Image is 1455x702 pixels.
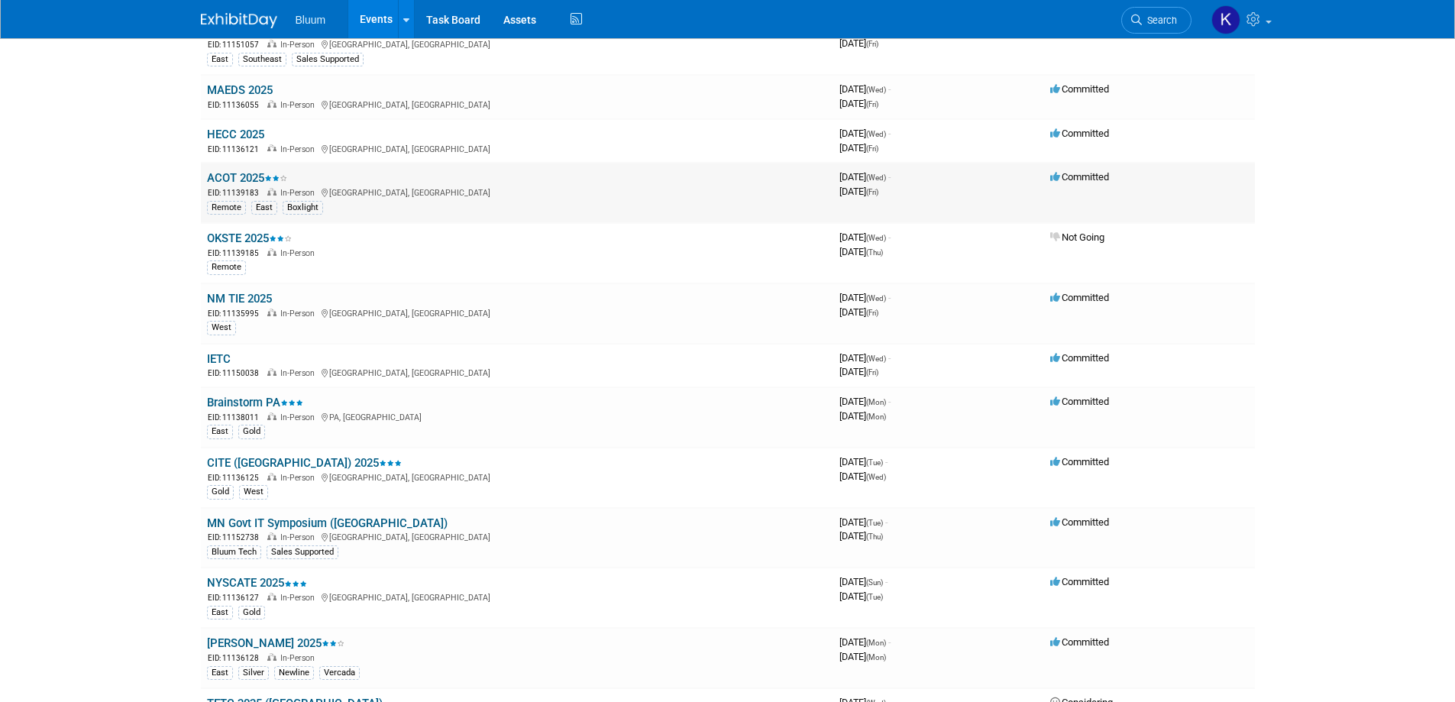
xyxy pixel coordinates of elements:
span: (Thu) [866,532,883,541]
span: [DATE] [839,636,891,648]
span: Committed [1050,636,1109,648]
span: - [888,352,891,364]
img: Kellie Noller [1211,5,1240,34]
img: In-Person Event [267,100,276,108]
div: Gold [207,485,234,499]
span: EID: 11152738 [208,533,265,542]
img: In-Person Event [267,653,276,661]
img: In-Person Event [267,144,276,152]
span: (Tue) [866,458,883,467]
a: Search [1121,7,1191,34]
span: (Wed) [866,473,886,481]
img: ExhibitDay [201,13,277,28]
img: In-Person Event [267,188,276,196]
span: EID: 11136127 [208,594,265,602]
span: (Fri) [866,188,878,196]
span: [DATE] [839,37,878,49]
span: Committed [1050,83,1109,95]
div: Sales Supported [292,53,364,66]
div: East [207,53,233,66]
div: [GEOGRAPHIC_DATA], [GEOGRAPHIC_DATA] [207,530,827,543]
img: In-Person Event [267,412,276,420]
div: West [239,485,268,499]
span: In-Person [280,309,319,319]
img: In-Person Event [267,248,276,256]
span: In-Person [280,412,319,422]
span: [DATE] [839,651,886,662]
span: [DATE] [839,186,878,197]
span: (Mon) [866,412,886,421]
span: [DATE] [839,306,878,318]
div: [GEOGRAPHIC_DATA], [GEOGRAPHIC_DATA] [207,142,827,155]
div: Remote [207,201,246,215]
div: [GEOGRAPHIC_DATA], [GEOGRAPHIC_DATA] [207,366,827,379]
span: [DATE] [839,576,888,587]
div: [GEOGRAPHIC_DATA], [GEOGRAPHIC_DATA] [207,186,827,199]
span: EID: 11139185 [208,249,265,257]
div: PA, [GEOGRAPHIC_DATA] [207,410,827,423]
a: MN Govt IT Symposium ([GEOGRAPHIC_DATA]) [207,516,448,530]
span: In-Person [280,473,319,483]
span: Committed [1050,128,1109,139]
span: [DATE] [839,246,883,257]
span: Not Going [1050,231,1104,243]
img: In-Person Event [267,532,276,540]
div: Silver [238,666,269,680]
a: ACOT 2025 [207,171,287,185]
span: In-Person [280,593,319,603]
div: [GEOGRAPHIC_DATA], [GEOGRAPHIC_DATA] [207,37,827,50]
span: - [888,231,891,243]
span: EID: 11139183 [208,189,265,197]
div: Bluum Tech [207,545,261,559]
div: [GEOGRAPHIC_DATA], [GEOGRAPHIC_DATA] [207,306,827,319]
span: - [888,171,891,183]
div: East [207,425,233,438]
span: (Mon) [866,653,886,662]
div: [GEOGRAPHIC_DATA], [GEOGRAPHIC_DATA] [207,98,827,111]
span: [DATE] [839,83,891,95]
span: (Wed) [866,354,886,363]
span: In-Person [280,368,319,378]
a: IETC [207,352,231,366]
span: In-Person [280,248,319,258]
span: - [885,576,888,587]
span: Committed [1050,516,1109,528]
span: (Tue) [866,519,883,527]
span: (Wed) [866,173,886,182]
span: - [888,128,891,139]
span: In-Person [280,653,319,663]
span: (Tue) [866,593,883,601]
span: [DATE] [839,456,888,467]
a: MAEDS 2025 [207,83,273,97]
span: Committed [1050,396,1109,407]
span: [DATE] [839,128,891,139]
span: - [888,83,891,95]
div: [GEOGRAPHIC_DATA], [GEOGRAPHIC_DATA] [207,471,827,484]
div: Vercada [319,666,360,680]
span: [DATE] [839,366,878,377]
span: In-Person [280,100,319,110]
img: In-Person Event [267,473,276,480]
span: [DATE] [839,292,891,303]
span: Committed [1050,352,1109,364]
span: - [888,396,891,407]
span: (Wed) [866,294,886,302]
img: In-Person Event [267,40,276,47]
a: CITE ([GEOGRAPHIC_DATA]) 2025 [207,456,402,470]
span: [DATE] [839,231,891,243]
span: EID: 11138011 [208,413,265,422]
span: (Fri) [866,368,878,377]
span: Committed [1050,456,1109,467]
img: In-Person Event [267,368,276,376]
span: (Wed) [866,130,886,138]
span: - [888,292,891,303]
span: [DATE] [839,410,886,422]
div: Southeast [238,53,286,66]
span: Committed [1050,576,1109,587]
span: EID: 11136121 [208,145,265,154]
span: Search [1142,15,1177,26]
div: East [251,201,277,215]
span: EID: 11150038 [208,369,265,377]
span: EID: 11136125 [208,474,265,482]
span: - [888,636,891,648]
